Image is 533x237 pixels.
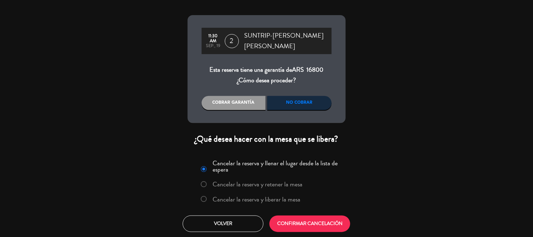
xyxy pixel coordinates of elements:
[205,34,221,44] div: 11:30 AM
[292,65,304,74] span: ARS
[213,196,300,203] label: Cancelar la reserva y liberar la mesa
[188,134,346,145] div: ¿Qué desea hacer con la mesa que se libera?
[213,181,303,187] label: Cancelar la reserva y retener la mesa
[267,96,332,110] div: No cobrar
[205,44,221,49] div: sep., 19
[307,65,324,74] span: 16800
[245,31,332,51] span: SUNTRIP-[PERSON_NAME] [PERSON_NAME]
[269,216,350,232] button: CONFIRMAR CANCELACIÓN
[202,65,332,85] div: Esta reserva tiene una garantía de ¿Cómo desea proceder?
[213,160,341,173] label: Cancelar la reserva y llenar el lugar desde la lista de espera
[225,34,239,48] span: 2
[183,216,264,232] button: Volver
[202,96,266,110] div: Cobrar garantía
